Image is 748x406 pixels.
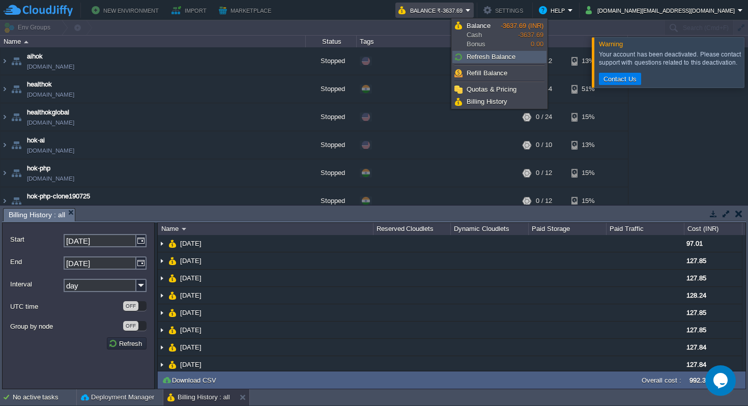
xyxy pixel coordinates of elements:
[158,356,166,373] img: AMDAwAAAACH5BAEAAAAALAAAAAABAAEAAAICRAEAOw==
[599,40,623,48] span: Warning
[9,159,23,187] img: AMDAwAAAACH5BAEAAAAALAAAAAABAAEAAAICRAEAOw==
[10,301,122,312] label: UTC time
[599,50,741,67] div: Your account has been deactivated. Please contact support with questions related to this deactiva...
[451,223,528,235] div: Dynamic Cloudlets
[158,270,166,286] img: AMDAwAAAACH5BAEAAAAALAAAAAABAAEAAAICRAEAOw==
[529,223,606,235] div: Paid Storage
[27,51,43,62] span: aihok
[467,21,501,49] span: Cash Bonus
[686,326,706,334] span: 127.85
[501,22,543,30] span: -3637.69 (INR)
[167,392,230,402] button: Billing History : all
[159,223,373,235] div: Name
[1,75,9,103] img: AMDAwAAAACH5BAEAAAAALAAAAAABAAEAAAICRAEAOw==
[686,240,703,247] span: 97.01
[123,321,138,331] div: OFF
[536,103,552,131] div: 0 / 24
[685,223,742,235] div: Cost (INR)
[467,69,507,77] span: Refill Balance
[27,201,74,212] a: [DOMAIN_NAME]
[398,4,466,16] button: Balance ₹-3637.69
[27,191,90,201] span: hok-php-clone190725
[9,131,23,159] img: AMDAwAAAACH5BAEAAAAALAAAAAABAAEAAAICRAEAOw==
[168,339,177,356] img: AMDAwAAAACH5BAEAAAAALAAAAAABAAEAAAICRAEAOw==
[168,304,177,321] img: AMDAwAAAACH5BAEAAAAALAAAAAABAAEAAAICRAEAOw==
[27,79,52,90] a: healthok
[10,321,122,332] label: Group by node
[24,41,28,43] img: AMDAwAAAACH5BAEAAAAALAAAAAABAAEAAAICRAEAOw==
[1,47,9,75] img: AMDAwAAAACH5BAEAAAAALAAAAAABAAEAAAICRAEAOw==
[158,287,166,304] img: AMDAwAAAACH5BAEAAAAALAAAAAABAAEAAAICRAEAOw==
[539,4,568,16] button: Help
[158,304,166,321] img: AMDAwAAAACH5BAEAAAAALAAAAAABAAEAAAICRAEAOw==
[501,22,543,48] span: -3637.69 0.00
[374,223,451,235] div: Reserved Cloudlets
[162,375,219,385] button: Download CSV
[306,47,357,75] div: Stopped
[586,4,738,16] button: [DOMAIN_NAME][EMAIL_ADDRESS][DOMAIN_NAME]
[306,131,357,159] div: Stopped
[483,4,526,16] button: Settings
[158,252,166,269] img: AMDAwAAAACH5BAEAAAAALAAAAAABAAEAAAICRAEAOw==
[27,135,45,146] a: hok-ai
[1,159,9,187] img: AMDAwAAAACH5BAEAAAAALAAAAAABAAEAAAICRAEAOw==
[27,90,74,100] a: [DOMAIN_NAME]
[453,20,546,50] a: BalanceCashBonus-3637.69 (INR)-3637.690.00
[158,235,166,252] img: AMDAwAAAACH5BAEAAAAALAAAAAABAAEAAAICRAEAOw==
[168,356,177,373] img: AMDAwAAAACH5BAEAAAAALAAAAAABAAEAAAICRAEAOw==
[182,228,186,230] img: AMDAwAAAACH5BAEAAAAALAAAAAABAAEAAAICRAEAOw==
[27,146,74,156] a: [DOMAIN_NAME]
[27,163,50,173] a: hok-php
[168,287,177,304] img: AMDAwAAAACH5BAEAAAAALAAAAAABAAEAAAICRAEAOw==
[179,343,203,352] a: [DATE]
[357,36,519,47] div: Tags
[571,187,605,215] div: 15%
[571,103,605,131] div: 15%
[306,36,356,47] div: Status
[536,159,552,187] div: 0 / 12
[108,339,145,348] button: Refresh
[27,107,69,118] a: healthokglobal
[453,51,546,63] a: Refresh Balance
[306,75,357,103] div: Stopped
[9,209,65,221] span: Billing History : all
[467,85,516,93] span: Quotas & Pricing
[571,159,605,187] div: 15%
[81,392,154,402] button: Deployment Manager
[179,239,203,248] span: [DATE]
[571,131,605,159] div: 13%
[1,187,9,215] img: AMDAwAAAACH5BAEAAAAALAAAAAABAAEAAAICRAEAOw==
[179,291,203,300] a: [DATE]
[123,301,138,311] div: OFF
[1,36,305,47] div: Name
[642,376,681,384] label: Overall cost :
[686,292,706,299] span: 128.24
[467,53,515,61] span: Refresh Balance
[179,308,203,317] a: [DATE]
[219,4,274,16] button: Marketplace
[27,62,74,72] a: [DOMAIN_NAME]
[453,84,546,95] a: Quotas & Pricing
[27,118,74,128] a: [DOMAIN_NAME]
[9,75,23,103] img: AMDAwAAAACH5BAEAAAAALAAAAAABAAEAAAICRAEAOw==
[453,96,546,107] a: Billing History
[306,159,357,187] div: Stopped
[27,173,74,184] a: [DOMAIN_NAME]
[179,326,203,334] a: [DATE]
[453,68,546,79] a: Refill Balance
[607,223,684,235] div: Paid Traffic
[179,360,203,369] a: [DATE]
[686,343,706,351] span: 127.84
[689,376,709,384] label: 992.33
[1,103,9,131] img: AMDAwAAAACH5BAEAAAAALAAAAAABAAEAAAICRAEAOw==
[9,187,23,215] img: AMDAwAAAACH5BAEAAAAALAAAAAABAAEAAAICRAEAOw==
[168,252,177,269] img: AMDAwAAAACH5BAEAAAAALAAAAAABAAEAAAICRAEAOw==
[179,274,203,282] a: [DATE]
[467,98,507,105] span: Billing History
